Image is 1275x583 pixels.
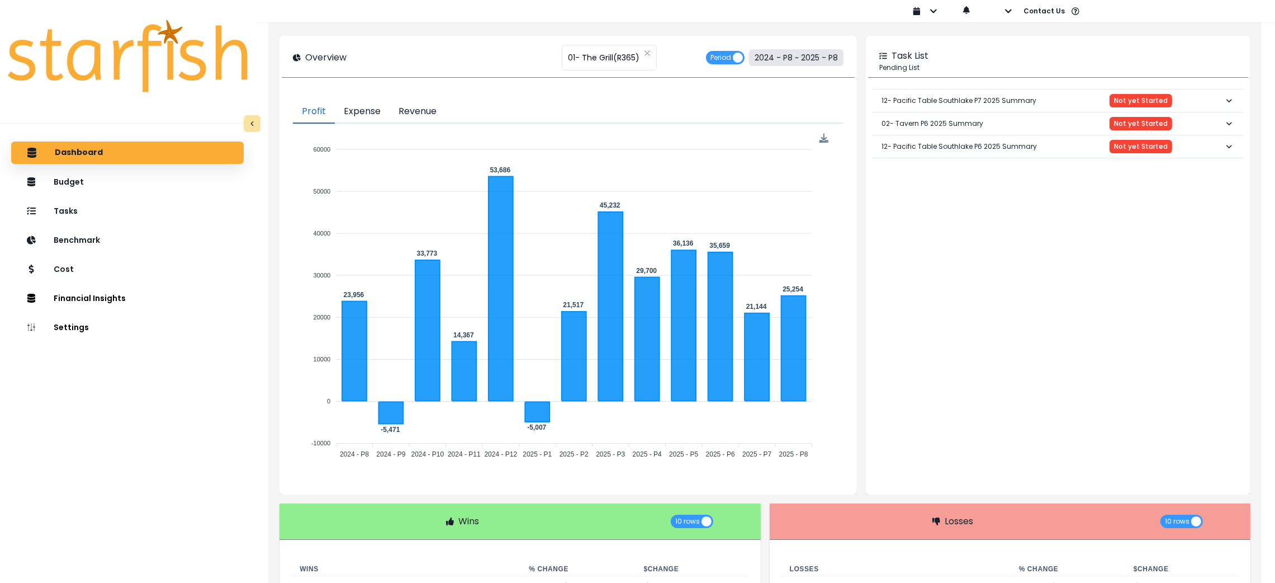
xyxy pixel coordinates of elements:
[293,100,335,124] button: Profit
[314,272,331,279] tspan: 30000
[706,451,735,459] tspan: 2025 - P6
[314,188,331,195] tspan: 50000
[523,451,552,459] tspan: 2025 - P1
[458,515,479,528] p: Wins
[11,142,244,164] button: Dashboard
[390,100,445,124] button: Revenue
[879,63,1237,73] p: Pending List
[1165,515,1189,528] span: 10 rows
[644,50,651,57] svg: close
[873,112,1244,135] button: 02- Tavern P6 2025 SummaryNot yet Started
[314,230,331,237] tspan: 40000
[781,562,1010,576] th: Losses
[568,46,639,69] span: 01- The Grill(R365)
[311,440,330,446] tspan: -10000
[1125,562,1239,576] th: $ Change
[340,451,369,459] tspan: 2024 - P8
[411,451,444,459] tspan: 2024 - P10
[314,146,331,153] tspan: 60000
[327,398,330,405] tspan: 0
[448,451,481,459] tspan: 2024 - P11
[520,562,634,576] th: % Change
[11,171,244,193] button: Budget
[54,206,78,216] p: Tasks
[779,451,808,459] tspan: 2025 - P8
[11,200,244,222] button: Tasks
[11,287,244,309] button: Financial Insights
[54,236,100,245] p: Benchmark
[892,49,928,63] p: Task List
[635,562,750,576] th: $ Change
[945,515,973,528] p: Losses
[881,87,1036,115] p: 12- Pacific Table Southlake P7 2025 Summary
[55,148,103,158] p: Dashboard
[873,90,1244,112] button: 12- Pacific Table Southlake P7 2025 SummaryNot yet Started
[675,515,700,528] span: 10 rows
[742,451,771,459] tspan: 2025 - P7
[644,48,651,59] button: Clear
[749,49,843,66] button: 2024 - P8 ~ 2025 - P8
[1114,120,1168,128] span: Not yet Started
[819,134,829,143] div: Menu
[633,451,662,459] tspan: 2025 - P4
[11,229,244,251] button: Benchmark
[305,51,347,64] p: Overview
[54,177,84,187] p: Budget
[377,451,406,459] tspan: 2024 - P9
[54,265,74,274] p: Cost
[873,135,1244,158] button: 12- Pacific Table Southlake P6 2025 SummaryNot yet Started
[1114,97,1168,105] span: Not yet Started
[881,110,983,138] p: 02- Tavern P6 2025 Summary
[881,133,1037,161] p: 12- Pacific Table Southlake P6 2025 Summary
[1010,562,1125,576] th: % Change
[314,356,331,363] tspan: 10000
[11,316,244,338] button: Settings
[560,451,589,459] tspan: 2025 - P2
[335,100,390,124] button: Expense
[669,451,698,459] tspan: 2025 - P5
[314,314,331,321] tspan: 20000
[710,51,731,64] span: Period
[291,562,520,576] th: Wins
[596,451,625,459] tspan: 2025 - P3
[1114,143,1168,151] span: Not yet Started
[11,258,244,280] button: Cost
[485,451,518,459] tspan: 2024 - P12
[819,134,829,143] img: Download Profit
